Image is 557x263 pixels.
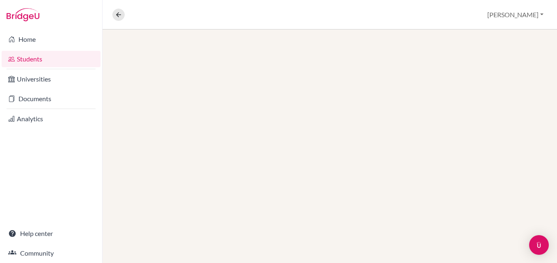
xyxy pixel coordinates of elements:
[2,225,100,242] a: Help center
[2,91,100,107] a: Documents
[484,7,547,23] button: [PERSON_NAME]
[7,8,39,21] img: Bridge-U
[2,71,100,87] a: Universities
[2,31,100,48] a: Home
[529,235,549,255] div: Open Intercom Messenger
[2,245,100,261] a: Community
[2,111,100,127] a: Analytics
[2,51,100,67] a: Students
